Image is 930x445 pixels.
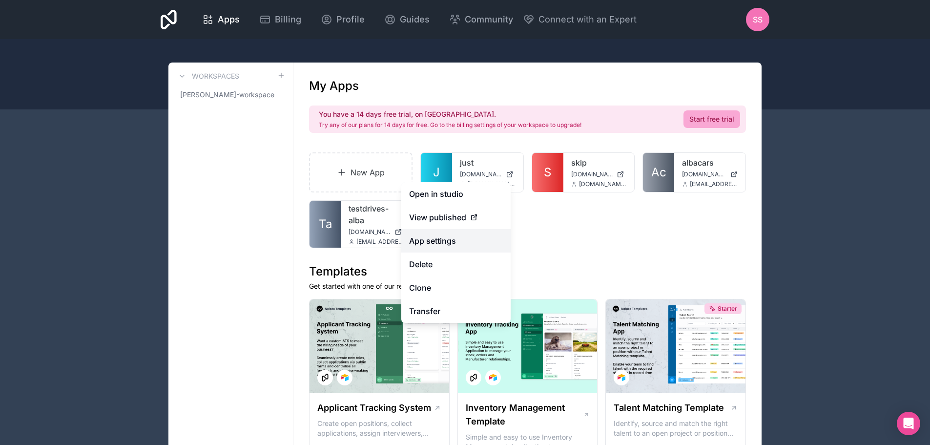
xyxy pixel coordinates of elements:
p: Create open positions, collect applications, assign interviewers, centralise candidate feedback a... [317,419,441,438]
p: Identify, source and match the right talent to an open project or position with our Talent Matchi... [614,419,738,438]
a: Profile [313,9,372,30]
span: Apps [218,13,240,26]
h1: My Apps [309,78,359,94]
a: [DOMAIN_NAME] [571,170,627,178]
a: [DOMAIN_NAME] [682,170,738,178]
span: Guides [400,13,430,26]
a: Open in studio [401,182,511,206]
a: View published [401,206,511,229]
span: Ta [319,216,332,232]
a: [DOMAIN_NAME] [460,170,516,178]
span: [DOMAIN_NAME] [460,170,502,178]
span: [DOMAIN_NAME] [571,170,613,178]
h1: Templates [309,264,746,279]
a: testdrives-alba [349,203,404,226]
button: Connect with an Expert [523,13,637,26]
h2: You have a 14 days free trial, on [GEOGRAPHIC_DATA]. [319,109,581,119]
span: [EMAIL_ADDRESS][DOMAIN_NAME] [356,238,404,246]
p: Get started with one of our ready-made templates [309,281,746,291]
a: Clone [401,276,511,299]
span: [DOMAIN_NAME][EMAIL_ADDRESS][DOMAIN_NAME] [468,180,516,188]
span: S [544,165,551,180]
h3: Workspaces [192,71,239,81]
a: [DOMAIN_NAME] [349,228,404,236]
button: Delete [401,253,511,276]
a: Guides [376,9,437,30]
a: Workspaces [176,70,239,82]
div: Open Intercom Messenger [897,412,920,435]
span: Billing [275,13,301,26]
a: Start free trial [683,110,740,128]
h1: Inventory Management Template [466,401,583,428]
a: Ac [643,153,674,192]
span: [DOMAIN_NAME] [682,170,726,178]
span: [PERSON_NAME]-workspace [180,90,274,100]
a: App settings [401,229,511,253]
span: Ac [651,165,666,180]
a: Community [441,9,521,30]
span: [DOMAIN_NAME][EMAIL_ADDRESS][DOMAIN_NAME] [579,180,627,188]
a: [PERSON_NAME]-workspace [176,86,285,104]
a: Transfer [401,299,511,323]
p: Try any of our plans for 14 days for free. Go to the billing settings of your workspace to upgrade! [319,121,581,129]
h1: Applicant Tracking System [317,401,431,415]
a: S [532,153,563,192]
img: Airtable Logo [341,374,349,381]
a: J [421,153,452,192]
span: [EMAIL_ADDRESS][DOMAIN_NAME] [690,180,738,188]
span: J [433,165,440,180]
span: SS [753,14,763,25]
span: View published [409,212,466,223]
a: skip [571,157,627,169]
span: Profile [336,13,365,26]
span: Starter [718,305,737,313]
img: Airtable Logo [618,374,625,381]
span: [DOMAIN_NAME] [349,228,391,236]
a: New App [309,152,413,192]
a: Ta [310,201,341,248]
a: Apps [194,9,248,30]
a: just [460,157,516,169]
a: Billing [251,9,309,30]
img: Airtable Logo [489,374,497,381]
span: Connect with an Expert [538,13,637,26]
span: Community [465,13,513,26]
a: albacars [682,157,738,169]
h1: Talent Matching Template [614,401,724,415]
